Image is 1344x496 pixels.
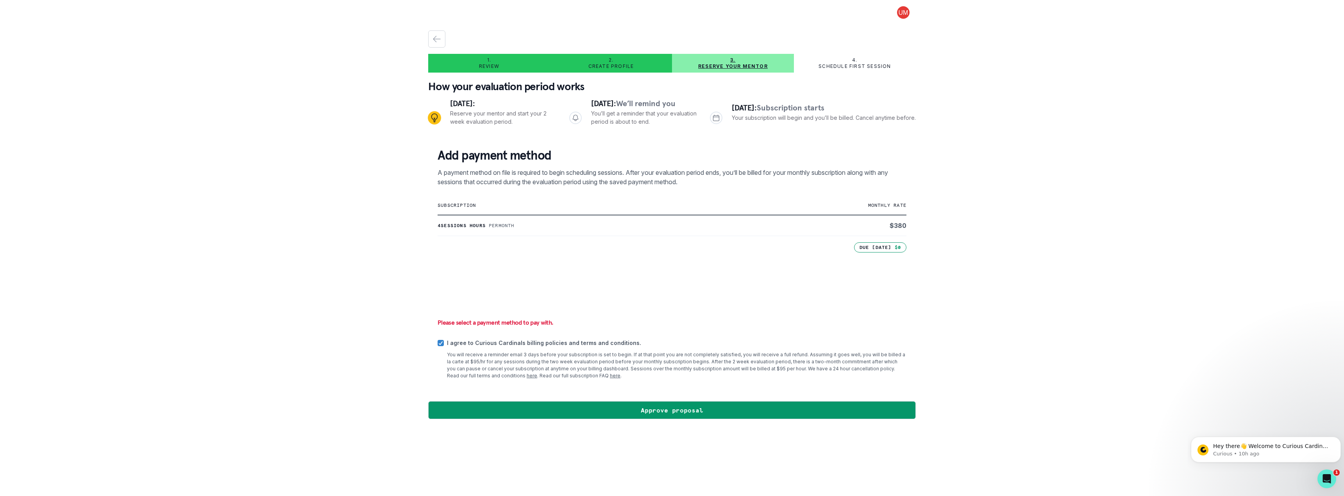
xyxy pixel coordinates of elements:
a: here [610,373,620,379]
iframe: Intercom live chat [1317,469,1336,488]
p: Schedule first session [819,63,891,69]
p: How your evaluation period works [428,79,916,94]
p: Add payment method [438,148,906,163]
p: Reserve your mentor [698,63,768,69]
div: Progress [428,98,916,138]
a: here [527,373,537,379]
p: You’ll get a reminder that your evaluation period is about to end. [591,109,698,126]
button: Approve proposal [428,401,916,419]
p: Review [479,63,499,69]
span: 1 [1333,469,1340,476]
p: 3. [730,57,735,63]
p: subscription [438,202,750,208]
p: Per month [489,222,515,229]
button: profile picture [891,6,916,19]
p: 4. [852,57,857,63]
p: 2. [609,57,613,63]
p: I agree to Curious Cardinals billing policies and terms and conditions. [447,339,906,347]
p: Reserve your mentor and start your 2 week evaluation period. [450,109,557,126]
p: monthly rate [750,202,906,208]
p: 4 sessions hours [438,222,486,229]
span: We’ll remind you [616,98,676,108]
p: A payment method on file is required to begin scheduling sessions. After your evaluation period e... [438,168,906,187]
iframe: Secure payment input frame [436,251,908,320]
span: [DATE]: [591,98,616,108]
p: $0 [895,244,901,251]
p: Your subscription will begin and you’ll be billed. Cancel anytime before. [732,114,916,122]
span: Subscription starts [757,103,824,113]
p: You will receive a reminder email 3 days before your subscription is set to begin. If at that poi... [447,351,906,379]
p: Due [DATE] [860,244,892,251]
span: [DATE]: [732,103,757,113]
p: 1. [487,57,491,63]
iframe: Intercom notifications message [1188,420,1344,475]
td: $ 380 [750,215,906,236]
p: Create profile [588,63,634,69]
p: Please select a payment method to pay with. [438,318,906,326]
span: [DATE]: [450,98,475,108]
